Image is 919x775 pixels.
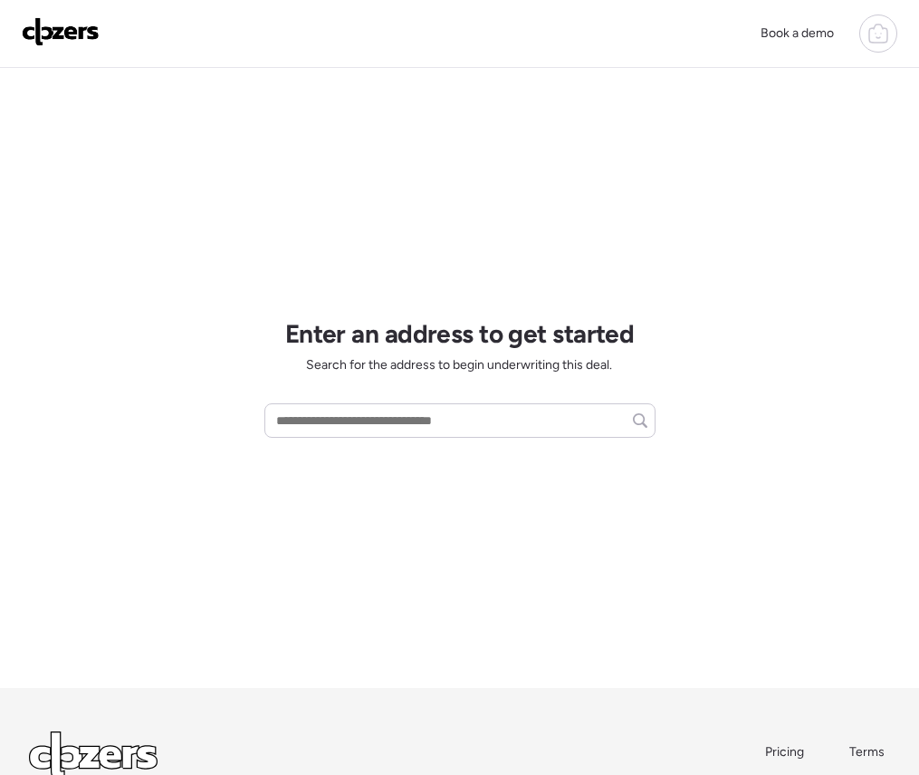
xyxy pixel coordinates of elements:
a: Pricing [765,743,806,761]
span: Pricing [765,744,804,760]
span: Search for the address to begin underwriting this deal. [306,356,612,374]
a: Terms [849,743,890,761]
img: Logo [22,17,100,46]
span: Book a demo [761,25,834,41]
span: Terms [849,744,885,760]
h1: Enter an address to get started [285,318,635,349]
